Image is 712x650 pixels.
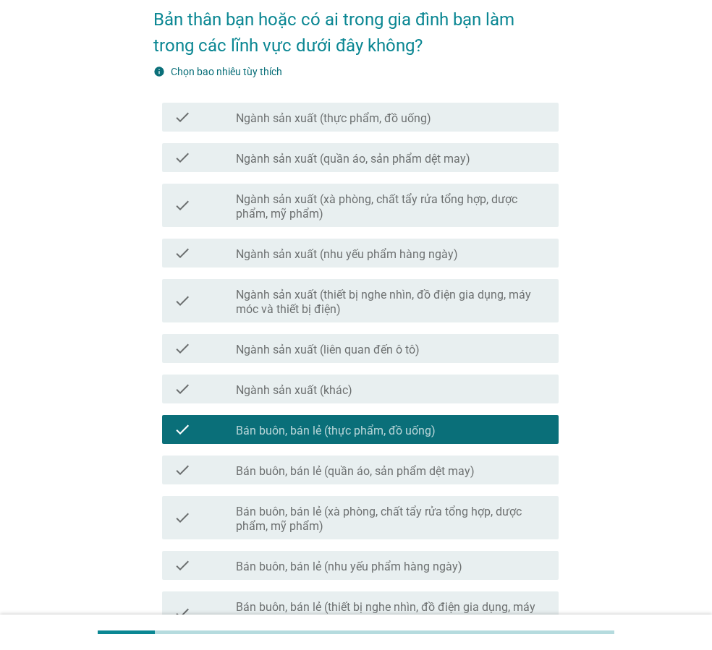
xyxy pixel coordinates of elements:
[174,244,191,262] i: check
[236,383,352,398] label: Ngành sản xuất (khác)
[236,288,547,317] label: Ngành sản xuất (thiết bị nghe nhìn, đồ điện gia dụng, máy móc và thiết bị điện)
[174,108,191,126] i: check
[174,340,191,357] i: check
[174,461,191,479] i: check
[174,421,191,438] i: check
[236,152,470,166] label: Ngành sản xuất (quần áo, sản phẩm dệt may)
[174,380,191,398] i: check
[236,343,420,357] label: Ngành sản xuất (liên quan đến ô tô)
[174,557,191,574] i: check
[174,285,191,317] i: check
[171,66,282,77] label: Chọn bao nhiêu tùy thích
[174,597,191,629] i: check
[174,149,191,166] i: check
[236,464,475,479] label: Bán buôn, bán lẻ (quần áo, sản phẩm dệt may)
[236,560,462,574] label: Bán buôn, bán lẻ (nhu yếu phẩm hàng ngày)
[236,600,547,629] label: Bán buôn, bán lẻ (thiết bị nghe nhìn, đồ điện gia dụng, máy móc và thiết bị điện)
[153,66,165,77] i: info
[174,502,191,534] i: check
[236,192,547,221] label: Ngành sản xuất (xà phòng, chất tẩy rửa tổng hợp, dược phẩm, mỹ phẩm)
[236,505,547,534] label: Bán buôn, bán lẻ (xà phòng, chất tẩy rửa tổng hợp, dược phẩm, mỹ phẩm)
[236,111,431,126] label: Ngành sản xuất (thực phẩm, đồ uống)
[174,189,191,221] i: check
[236,247,458,262] label: Ngành sản xuất (nhu yếu phẩm hàng ngày)
[236,424,436,438] label: Bán buôn, bán lẻ (thực phẩm, đồ uống)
